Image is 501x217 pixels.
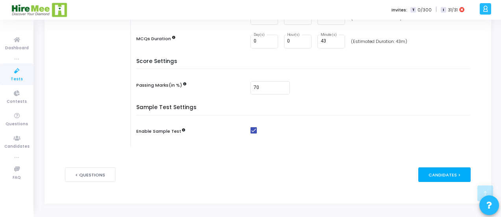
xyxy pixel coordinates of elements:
span: I [441,7,446,13]
label: Passing Marks(in %) [136,82,182,89]
div: (Estimated Duration: 43m) [351,38,407,45]
h5: Sample Test Settings [136,104,475,115]
span: 0/300 [417,7,432,13]
span: 31/31 [448,7,458,13]
img: logo [11,2,68,18]
label: MCQs Duration [136,35,175,42]
span: Candidates [4,143,30,150]
h5: Score Settings [136,58,475,69]
div: Candidates > [418,167,471,182]
span: Contests [7,98,27,105]
button: < Questions [65,167,115,182]
span: Dashboard [5,45,29,52]
span: FAQ [13,174,21,181]
label: Enable Sample Test [136,128,185,135]
span: Questions [6,121,28,128]
label: Invites: [392,7,407,13]
span: | [436,6,437,14]
span: T [410,7,416,13]
span: Tests [11,76,23,83]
